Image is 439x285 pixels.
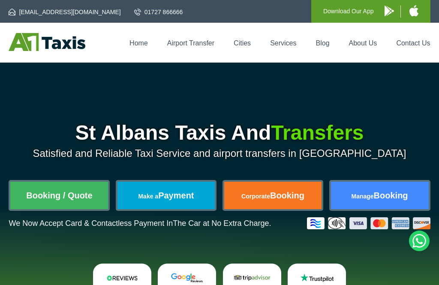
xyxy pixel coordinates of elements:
a: Contact Us [396,39,430,47]
a: Booking / Quote [10,182,108,209]
img: Google [167,273,207,283]
a: Airport Transfer [167,39,214,47]
p: Download Our App [323,6,374,17]
span: The Car at No Extra Charge. [173,219,271,228]
span: Make a [138,193,158,200]
span: Transfers [271,121,364,144]
span: Manage [351,193,373,200]
img: Tripadvisor [232,273,272,283]
img: A1 Taxis St Albans LTD [9,33,85,51]
a: Home [129,39,148,47]
p: Satisfied and Reliable Taxi Service and airport transfers in [GEOGRAPHIC_DATA] [9,147,430,159]
a: About Us [349,39,377,47]
h1: St Albans Taxis And [9,123,430,143]
a: Services [270,39,296,47]
img: Trustpilot [297,273,337,283]
a: Make aPayment [117,182,215,209]
a: CorporateBooking [224,182,322,209]
p: We Now Accept Card & Contactless Payment In [9,219,271,228]
img: Reviews.io [102,273,142,283]
span: Corporate [241,193,270,200]
a: ManageBooking [331,182,429,209]
img: A1 Taxis iPhone App [409,5,418,16]
img: Credit And Debit Cards [307,217,430,229]
a: 01727 866666 [134,8,183,16]
img: A1 Taxis Android App [385,6,394,16]
a: [EMAIL_ADDRESS][DOMAIN_NAME] [9,8,120,16]
a: Blog [316,39,330,47]
a: Cities [234,39,251,47]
